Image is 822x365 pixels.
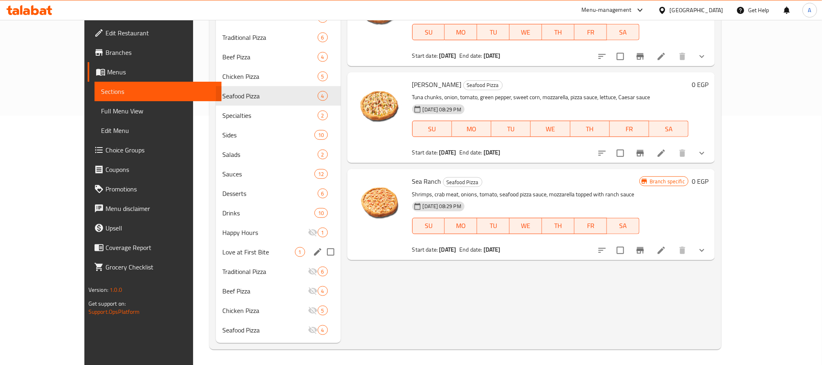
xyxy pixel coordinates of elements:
div: Drinks10 [216,203,341,223]
button: Branch-specific-item [630,241,650,260]
a: Support.OpsPlatform [88,306,140,317]
div: Happy Hours1 [216,223,341,242]
svg: Inactive section [308,325,318,335]
span: FR [578,220,604,232]
span: SU [416,220,442,232]
a: Edit Restaurant [88,23,222,43]
div: Desserts [222,189,317,198]
span: Sea Ranch [412,175,441,187]
span: [PERSON_NAME] [412,78,462,91]
span: TU [495,123,527,135]
b: [DATE] [484,244,501,255]
span: Edit Restaurant [105,28,215,38]
span: TU [480,220,506,232]
span: Love at First Bite [222,247,295,257]
div: items [295,247,305,257]
span: FR [578,26,604,38]
span: Seafood Pizza [464,80,502,90]
span: 2 [318,151,327,159]
span: Traditional Pizza [222,267,308,276]
div: Seafood Pizza4 [216,320,341,340]
div: Salads2 [216,145,341,164]
span: Specialties [222,111,317,120]
span: TH [545,26,571,38]
div: items [318,33,328,42]
span: SA [652,123,685,135]
span: [DATE] 08:29 PM [420,106,465,113]
span: TU [480,26,506,38]
span: Happy Hours [222,228,308,237]
img: Sea Ranch [354,176,406,228]
span: Choice Groups [105,145,215,155]
span: Beef Pizza [222,52,317,62]
span: MO [448,220,474,232]
a: Edit menu item [656,52,666,61]
span: Upsell [105,223,215,233]
span: A [808,6,811,15]
span: Edit Menu [101,126,215,135]
button: TU [491,121,531,137]
span: Branch specific [646,178,688,185]
button: MO [445,218,477,234]
span: 5 [318,73,327,80]
span: WE [534,123,567,135]
button: WE [531,121,570,137]
button: FR [610,121,649,137]
span: Salads [222,150,317,159]
button: sort-choices [592,143,612,163]
a: Edit menu item [656,148,666,158]
button: MO [452,121,491,137]
div: Chicken Pizza [222,306,308,315]
div: items [318,72,328,81]
button: show more [692,47,712,66]
b: [DATE] [439,147,456,158]
div: Seafood Pizza4 [216,86,341,106]
span: Select to update [612,48,629,65]
div: Beef Pizza [222,286,308,296]
button: SA [649,121,689,137]
a: Coverage Report [88,238,222,257]
div: items [318,325,328,335]
a: Edit menu item [656,246,666,255]
span: Seafood Pizza [222,325,308,335]
span: End date: [459,147,482,158]
a: Choice Groups [88,140,222,160]
div: items [318,150,328,159]
span: WE [513,26,539,38]
div: Sides10 [216,125,341,145]
button: Branch-specific-item [630,47,650,66]
div: Seafood Pizza [222,91,317,101]
a: Sections [95,82,222,101]
span: Select to update [612,242,629,259]
b: [DATE] [484,50,501,61]
div: items [318,91,328,101]
span: 1.0.0 [110,285,122,295]
span: MO [448,26,474,38]
p: Tuna chunks, onion, tomato, green pepper, sweet corn, mozzarella, pizza sauce, lettuce, Caesar sauce [412,92,689,102]
svg: Inactive section [308,306,318,315]
div: items [318,286,328,296]
svg: Show Choices [697,52,707,61]
div: Sauces12 [216,164,341,184]
svg: Inactive section [308,267,318,276]
span: 1 [295,248,305,256]
span: FR [613,123,646,135]
span: Start date: [412,50,438,61]
span: TH [545,220,571,232]
div: items [318,228,328,237]
div: Traditional Pizza6 [216,28,341,47]
span: 5 [318,307,327,315]
span: Start date: [412,147,438,158]
span: Sides [222,130,314,140]
a: Full Menu View [95,101,222,121]
a: Coupons [88,160,222,179]
div: Beef Pizza4 [216,281,341,301]
span: 4 [318,53,327,61]
a: Edit Menu [95,121,222,140]
span: Drinks [222,208,314,218]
